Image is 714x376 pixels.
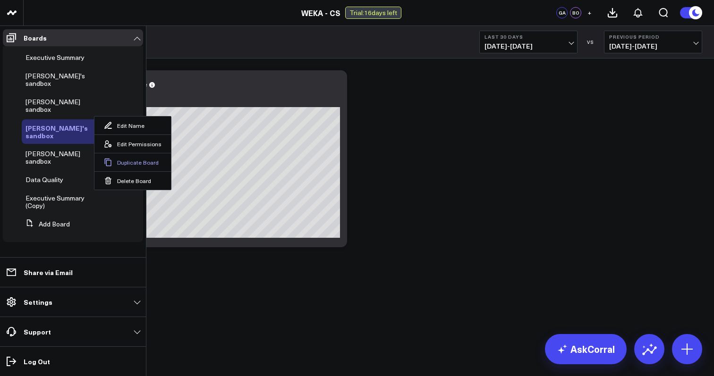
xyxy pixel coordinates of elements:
[570,7,581,18] div: BO
[3,353,143,370] a: Log Out
[25,175,63,184] span: Data Quality
[25,149,80,166] span: [PERSON_NAME] sandbox
[301,8,340,18] a: WEKA - CS
[24,358,50,365] p: Log Out
[24,268,73,276] p: Share via Email
[25,124,103,139] a: [PERSON_NAME]'s sandbox
[484,42,572,50] span: [DATE] - [DATE]
[587,9,592,16] span: +
[25,193,85,210] span: Executive Summary (Copy)
[604,31,702,53] button: Previous Period[DATE]-[DATE]
[94,117,171,134] button: Edit Name
[609,34,697,40] b: Previous Period
[25,54,85,61] a: Executive Summary
[24,34,47,42] p: Boards
[25,194,102,209] a: Executive Summary (Copy)
[42,100,340,107] div: Previous: 161
[94,153,171,171] button: Duplicate Board
[25,176,63,184] a: Data Quality
[584,7,595,18] button: +
[25,72,102,87] a: [PERSON_NAME]'s sandbox
[25,150,102,165] a: [PERSON_NAME] sandbox
[22,216,70,233] button: Add Board
[94,134,171,153] button: Edit Permissions
[545,334,627,364] a: AskCorral
[556,7,568,18] div: GA
[24,298,52,306] p: Settings
[484,34,572,40] b: Last 30 Days
[609,42,697,50] span: [DATE] - [DATE]
[25,71,85,88] span: [PERSON_NAME]'s sandbox
[25,123,88,140] span: [PERSON_NAME]'s sandbox
[24,328,51,335] p: Support
[479,31,578,53] button: Last 30 Days[DATE]-[DATE]
[25,53,85,62] span: Executive Summary
[582,39,599,45] div: VS
[94,171,171,190] button: Delete Board
[345,7,401,19] div: Trial: 16 days left
[25,97,80,114] span: [PERSON_NAME] sandbox
[25,98,102,113] a: [PERSON_NAME] sandbox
